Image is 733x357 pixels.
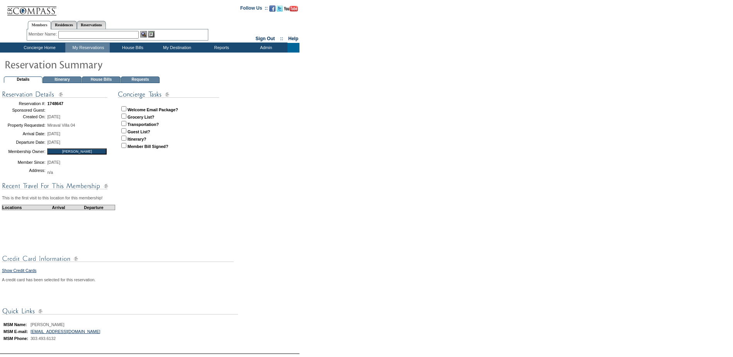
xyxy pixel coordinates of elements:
img: Follow us on Twitter [277,5,283,12]
img: subTtlCreditCard.gif [2,254,234,263]
span: 1748647 [47,101,63,106]
td: Reservation #: [2,99,45,108]
img: subTtlConRecTravel.gif [2,181,108,191]
a: Follow us on Twitter [277,8,283,12]
strong: Transportation? [128,122,159,127]
td: Requests [121,76,160,83]
td: Details [4,76,43,83]
img: subTtlConResDetails.gif [2,90,108,99]
b: MSM Phone: [3,336,28,341]
td: Created On: [2,112,45,121]
strong: Guest List? [128,129,150,134]
div: Member Name: [29,31,58,37]
td: Membership Owner: [2,146,45,157]
span: [DATE] [47,160,60,165]
td: Departure [73,205,115,210]
td: Departure Date: [2,138,45,146]
td: Locations [2,205,45,210]
td: Reports [199,43,243,53]
td: Arrival [44,205,73,210]
td: Admin [243,43,287,53]
b: MSM Name: [3,322,27,327]
span: [DATE] [47,140,60,144]
td: My Destination [154,43,199,53]
img: Subscribe to our YouTube Channel [284,6,298,12]
td: Arrival Date: [2,129,45,138]
a: Help [288,36,298,41]
strong: Member Bill Signed? [128,144,168,149]
td: Member Since: [2,157,45,168]
img: Become our fan on Facebook [269,5,276,12]
td: Concierge Home [12,43,65,53]
span: [DATE] [47,114,60,119]
a: Reservations [77,21,106,29]
td: House Bills [82,76,121,83]
td: Follow Us :: [240,5,268,14]
img: View [140,31,147,37]
a: Subscribe to our YouTube Channel [284,8,298,12]
input: [PERSON_NAME] [47,148,107,155]
strong: Grocery List? [128,115,154,119]
img: pgTtlResSummary.gif [4,56,159,72]
a: Become our fan on Facebook [269,8,276,12]
a: Show Credit Cards [2,268,36,273]
a: Members [28,21,51,29]
span: Miraval Villa 04 [47,123,75,127]
td: My Reservations [65,43,110,53]
span: [PERSON_NAME] [31,322,65,327]
img: Reservations [148,31,155,37]
img: subTtlConTasks.gif [118,90,219,99]
b: MSM E-mail: [3,329,28,334]
strong: Itinerary? [128,137,146,141]
img: subTtlConQuickLinks.gif [2,306,238,316]
span: n/a [47,170,53,175]
td: Address: [2,168,45,177]
td: Property Requested: [2,121,45,129]
strong: Package? [159,107,178,112]
span: This is the first visit to this location for this membership! [2,195,103,200]
div: A credit card has been selected for this reservation. [2,277,237,282]
span: :: [280,36,283,41]
td: Sponsored Guest: [2,108,45,112]
strong: Welcome Email [128,107,158,112]
a: Sign Out [255,36,275,41]
td: Itinerary [43,76,82,83]
span: 303.493.6132 [31,336,56,341]
td: House Bills [110,43,154,53]
a: [EMAIL_ADDRESS][DOMAIN_NAME] [31,329,100,334]
a: Residences [51,21,77,29]
span: [DATE] [47,131,60,136]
